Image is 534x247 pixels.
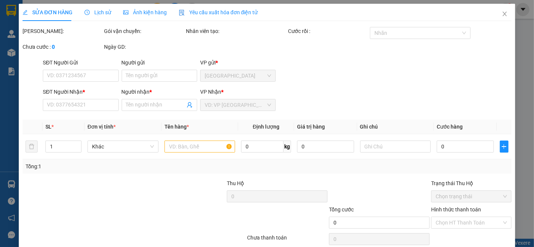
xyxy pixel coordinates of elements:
div: Tổng: 1 [26,162,207,171]
span: Thu Hộ [227,180,244,186]
span: VP Nhận [200,89,221,95]
div: SĐT Người Nhận [43,88,118,96]
button: delete [26,141,38,153]
span: SỬA ĐƠN HÀNG [23,9,72,15]
div: Người gửi [122,58,197,67]
label: Hình thức thanh toán [431,207,481,213]
img: icon [179,10,185,16]
span: kg [284,141,291,153]
div: Chưa cước : [23,43,103,51]
span: Khác [92,141,154,152]
span: plus [500,144,508,150]
b: 0 [52,44,55,50]
span: Giá trị hàng [297,124,325,130]
div: Cước rồi : [288,27,368,35]
span: Định lượng [253,124,279,130]
span: Đơn vị tính [87,124,116,130]
div: [PERSON_NAME]: [23,27,103,35]
button: Close [494,4,515,25]
div: Trạng thái Thu Hộ [431,179,511,187]
div: Chưa thanh toán [247,234,329,247]
span: Yêu cầu xuất hóa đơn điện tử [179,9,258,15]
span: picture [123,10,128,15]
input: VD: Bàn, Ghế [164,141,235,153]
span: Tên hàng [164,124,189,130]
button: plus [500,141,509,153]
span: clock-circle [84,10,90,15]
span: Tổng cước [329,207,354,213]
div: SĐT Người Gửi [43,58,118,67]
th: Ghi chú [357,120,434,134]
span: SL [45,124,51,130]
span: Chọn trạng thái [436,191,507,202]
span: Cước hàng [437,124,463,130]
div: Người nhận [122,88,197,96]
span: user-add [187,102,193,108]
div: Nhân viên tạo: [186,27,287,35]
div: VP gửi [200,58,276,67]
span: Lịch sử [84,9,111,15]
span: close [502,11,508,17]
div: Ngày GD: [104,43,185,51]
span: Sài Gòn [205,70,271,81]
div: Gói vận chuyển: [104,27,185,35]
span: edit [23,10,28,15]
input: Ghi Chú [360,141,431,153]
span: Ảnh kiện hàng [123,9,167,15]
